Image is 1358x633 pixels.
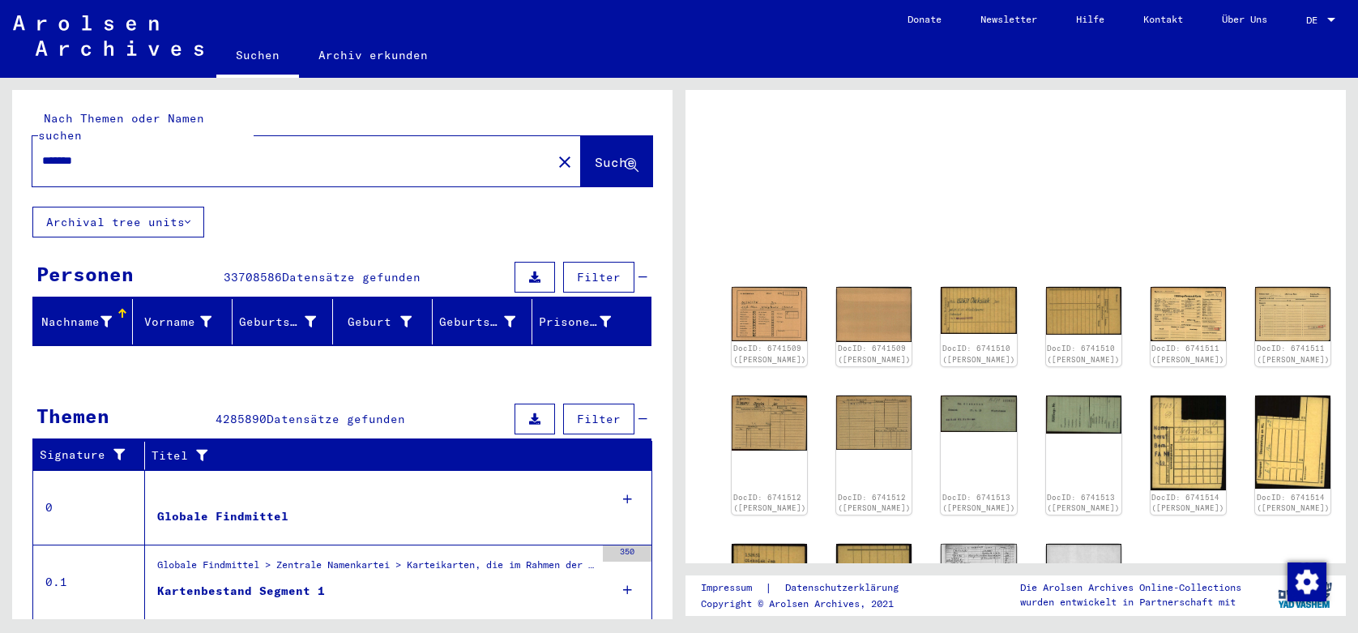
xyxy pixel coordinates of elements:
div: Zustimmung ändern [1287,562,1326,601]
div: Titel [152,443,636,468]
button: Suche [581,136,652,186]
mat-header-cell: Nachname [33,299,133,344]
a: DocID: 6741509 ([PERSON_NAME]) [733,344,806,364]
span: Filter [577,270,621,284]
a: Archiv erkunden [299,36,447,75]
span: DE [1306,15,1324,26]
img: 001.jpg [941,544,1016,597]
img: 002.jpg [836,287,912,342]
button: Archival tree units [32,207,204,237]
td: 0 [33,470,145,545]
div: Signature [40,443,148,468]
a: DocID: 6741514 ([PERSON_NAME]) [1151,493,1224,513]
mat-icon: close [555,152,574,172]
div: Nachname [40,309,132,335]
a: DocID: 6741513 ([PERSON_NAME]) [942,493,1015,513]
img: 002.jpg [1046,287,1121,335]
img: 001.jpg [1151,396,1226,490]
a: Impressum [701,580,765,597]
a: DocID: 6741509 ([PERSON_NAME]) [838,344,911,364]
img: 001.jpg [941,287,1016,335]
a: DocID: 6741514 ([PERSON_NAME]) [1257,493,1330,513]
a: DocID: 6741510 ([PERSON_NAME]) [942,344,1015,364]
a: DocID: 6741512 ([PERSON_NAME]) [733,493,806,513]
a: Datenschutzerklärung [772,580,918,597]
img: 002.jpg [836,396,912,450]
mat-header-cell: Geburt‏ [333,299,433,344]
mat-header-cell: Geburtsdatum [433,299,532,344]
td: 0.1 [33,545,145,619]
div: Geburtsdatum [439,309,536,335]
div: Globale Findmittel > Zentrale Namenkartei > Karteikarten, die im Rahmen der sequentiellen Massend... [157,558,595,580]
div: Vorname [139,314,211,331]
div: Themen [36,401,109,430]
span: Datensätze gefunden [282,270,421,284]
img: 001.jpg [732,396,807,451]
span: 33708586 [224,270,282,284]
span: 4285890 [216,412,267,426]
div: Geburtsname [239,309,335,335]
span: Suche [595,154,635,170]
mat-header-cell: Geburtsname [233,299,332,344]
a: DocID: 6741512 ([PERSON_NAME]) [838,493,911,513]
a: DocID: 6741513 ([PERSON_NAME]) [1047,493,1120,513]
button: Clear [549,145,581,177]
img: 001.jpg [941,396,1016,432]
a: DocID: 6741510 ([PERSON_NAME]) [1047,344,1120,364]
div: Geburt‏ [339,314,412,331]
img: 001.jpg [732,287,807,341]
div: Kartenbestand Segment 1 [157,583,325,600]
mat-label: Nach Themen oder Namen suchen [38,111,204,143]
button: Filter [563,404,634,434]
div: Signature [40,447,132,464]
p: Die Arolsen Archives Online-Collections [1020,580,1241,595]
div: Geburtsdatum [439,314,515,331]
p: wurden entwickelt in Partnerschaft mit [1020,595,1241,609]
a: DocID: 6741511 ([PERSON_NAME]) [1151,344,1224,364]
div: Titel [152,447,620,464]
div: Prisoner # [539,309,631,335]
div: 350 [603,545,651,562]
img: 002.jpg [1046,544,1121,598]
div: Personen [36,259,134,289]
img: Arolsen_neg.svg [13,15,203,56]
div: Vorname [139,309,232,335]
p: Copyright © Arolsen Archives, 2021 [701,597,918,611]
img: 002.jpg [1255,287,1330,341]
button: Filter [563,262,634,293]
a: DocID: 6741511 ([PERSON_NAME]) [1257,344,1330,364]
div: Nachname [40,314,112,331]
div: Geburt‏ [339,309,432,335]
img: 002.jpg [1046,396,1121,434]
div: Prisoner # [539,314,611,331]
img: 002.jpg [1255,396,1330,489]
div: | [701,580,918,597]
mat-header-cell: Vorname [133,299,233,344]
div: Geburtsname [239,314,315,331]
a: Suchen [216,36,299,78]
div: Globale Findmittel [157,508,288,525]
img: yv_logo.png [1275,575,1335,615]
img: Zustimmung ändern [1288,562,1326,601]
span: Filter [577,412,621,426]
mat-header-cell: Prisoner # [532,299,651,344]
span: Datensätze gefunden [267,412,405,426]
img: 001.jpg [1151,287,1226,341]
